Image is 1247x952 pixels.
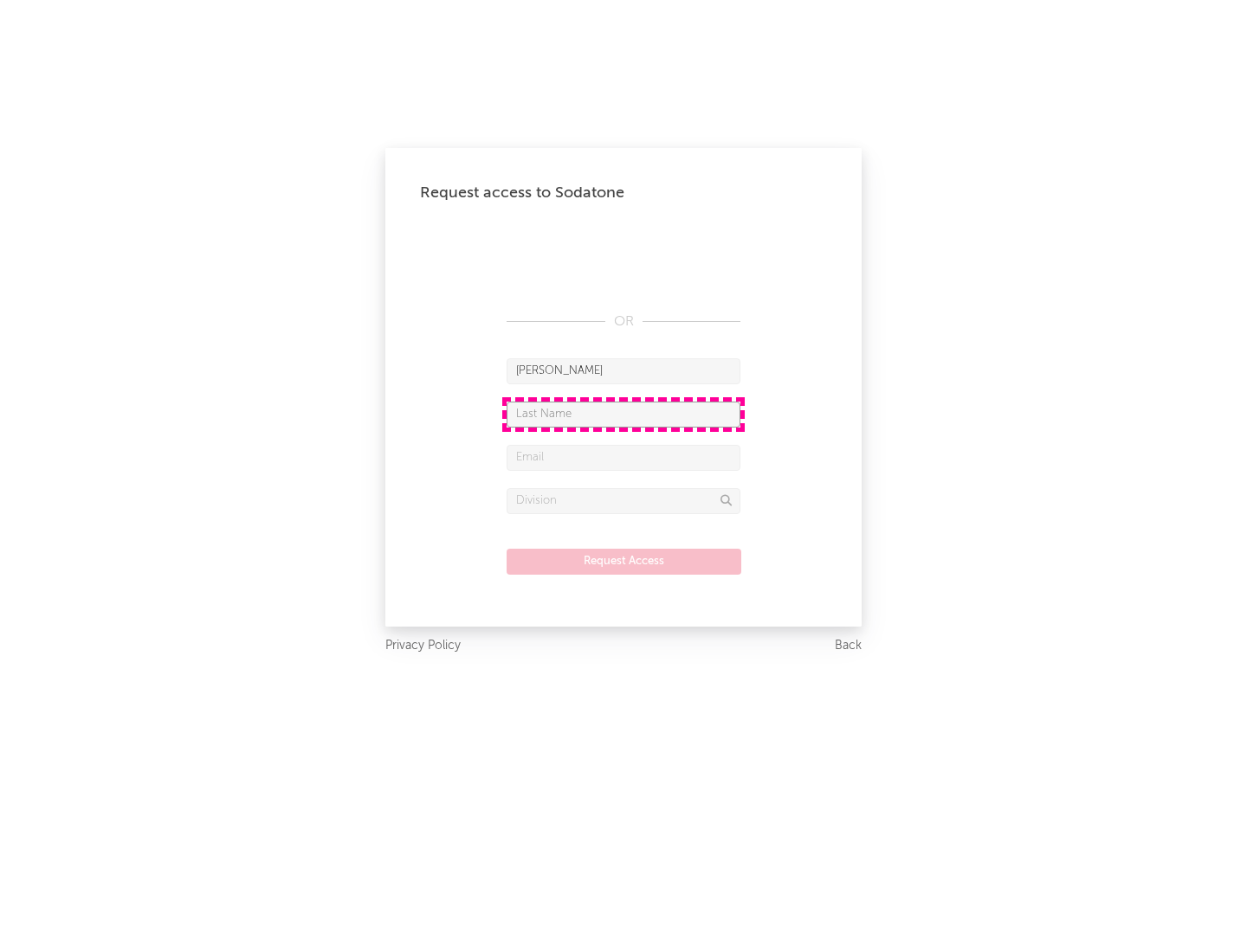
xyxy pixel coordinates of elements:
div: OR [507,312,740,332]
input: Last Name [507,402,740,428]
div: Request access to Sodatone [420,183,827,203]
a: Back [835,635,862,657]
input: First Name [507,358,740,384]
button: Request Access [507,549,741,575]
input: Division [507,488,740,514]
input: Email [507,445,740,471]
a: Privacy Policy [385,635,461,657]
